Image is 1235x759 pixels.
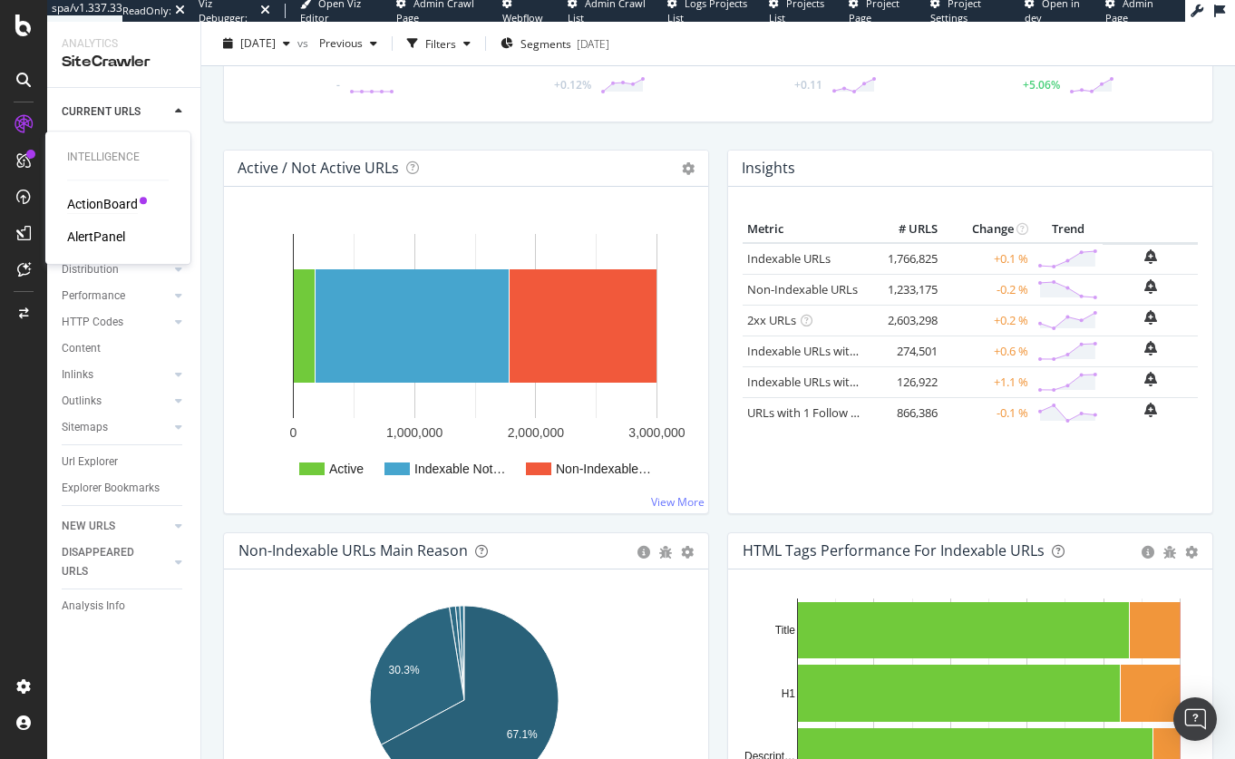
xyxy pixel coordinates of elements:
[1173,697,1217,741] div: Open Intercom Messenger
[747,250,831,267] a: Indexable URLs
[1144,310,1157,325] div: bell-plus
[870,305,942,336] td: 2,603,298
[794,77,822,92] div: +0.11
[870,216,942,243] th: # URLS
[389,664,420,676] text: 30.3%
[870,243,942,275] td: 1,766,825
[62,365,170,384] a: Inlinks
[1023,77,1060,92] div: +5.06%
[942,243,1033,275] td: +0.1 %
[556,462,651,476] text: Non-Indexable…
[747,343,899,359] a: Indexable URLs with Bad H1
[742,156,795,180] h4: Insights
[577,35,609,51] div: [DATE]
[122,4,171,18] div: ReadOnly:
[1144,372,1157,386] div: bell-plus
[62,102,170,122] a: CURRENT URLS
[62,260,170,279] a: Distribution
[62,52,186,73] div: SiteCrawler
[493,29,617,58] button: Segments[DATE]
[216,29,297,58] button: [DATE]
[942,397,1033,428] td: -0.1 %
[1033,216,1103,243] th: Trend
[62,543,170,581] a: DISAPPEARED URLS
[747,374,945,390] a: Indexable URLs with Bad Description
[62,36,186,52] div: Analytics
[775,624,796,637] text: Title
[62,365,93,384] div: Inlinks
[414,462,505,476] text: Indexable Not…
[62,339,188,358] a: Content
[62,418,170,437] a: Sitemaps
[62,129,105,148] div: Overview
[312,35,363,51] span: Previous
[297,35,312,51] span: vs
[62,597,188,616] a: Analysis Info
[62,452,188,472] a: Url Explorer
[336,77,340,92] div: -
[942,216,1033,243] th: Change
[870,336,942,366] td: 274,501
[659,546,672,559] div: bug
[62,452,118,472] div: Url Explorer
[682,162,695,175] i: Options
[1144,279,1157,294] div: bell-plus
[240,35,276,51] span: 2025 Sep. 11th
[507,728,538,741] text: 67.1%
[747,312,796,328] a: 2xx URLs
[62,287,170,306] a: Performance
[1142,546,1154,559] div: circle-info
[1185,546,1198,559] div: gear
[400,29,478,58] button: Filters
[681,546,694,559] div: gear
[62,287,125,306] div: Performance
[942,305,1033,336] td: +0.2 %
[747,281,858,297] a: Non-Indexable URLs
[651,494,705,510] a: View More
[62,418,108,437] div: Sitemaps
[238,216,695,499] svg: A chart.
[386,425,442,440] text: 1,000,000
[782,687,796,700] text: H1
[238,541,468,560] div: Non-Indexable URLs Main Reason
[62,543,153,581] div: DISAPPEARED URLS
[1144,403,1157,417] div: bell-plus
[62,313,170,332] a: HTTP Codes
[508,425,564,440] text: 2,000,000
[1144,249,1157,264] div: bell-plus
[628,425,685,440] text: 3,000,000
[942,366,1033,397] td: +1.1 %
[554,77,591,92] div: +0.12%
[62,102,141,122] div: CURRENT URLS
[870,274,942,305] td: 1,233,175
[62,479,188,498] a: Explorer Bookmarks
[870,366,942,397] td: 126,922
[62,597,125,616] div: Analysis Info
[637,546,650,559] div: circle-info
[942,336,1033,366] td: +0.6 %
[290,425,297,440] text: 0
[329,462,364,476] text: Active
[62,260,119,279] div: Distribution
[743,541,1045,560] div: HTML Tags Performance for Indexable URLs
[1163,546,1176,559] div: bug
[62,313,123,332] div: HTTP Codes
[743,216,870,243] th: Metric
[312,29,384,58] button: Previous
[62,339,101,358] div: Content
[67,195,138,213] a: ActionBoard
[62,517,115,536] div: NEW URLS
[62,392,102,411] div: Outlinks
[520,35,571,51] span: Segments
[62,392,170,411] a: Outlinks
[870,397,942,428] td: 866,386
[67,150,169,165] div: Intelligence
[502,11,543,24] span: Webflow
[425,35,456,51] div: Filters
[747,404,880,421] a: URLs with 1 Follow Inlink
[67,228,125,246] a: AlertPanel
[62,129,188,148] a: Overview
[942,274,1033,305] td: -0.2 %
